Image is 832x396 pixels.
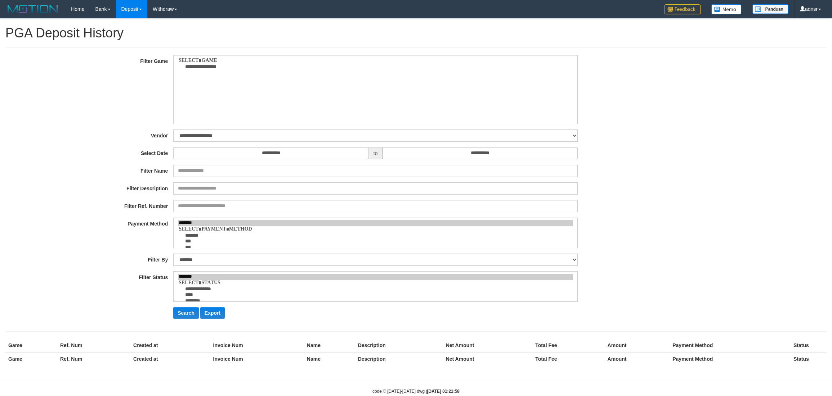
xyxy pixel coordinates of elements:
img: panduan.png [752,4,788,14]
th: Name [304,339,355,352]
th: Net Amount [443,352,533,365]
th: Game [5,352,57,365]
h1: PGA Deposit History [5,26,827,40]
th: Created at [130,339,210,352]
th: Net Amount [443,339,533,352]
th: Ref. Num [57,339,130,352]
img: MOTION_logo.png [5,4,60,14]
th: Created at [130,352,210,365]
th: Amount [605,339,670,352]
th: Invoice Num [210,352,304,365]
th: Total Fee [532,352,604,365]
small: code © [DATE]-[DATE] dwg | [372,389,460,394]
th: Description [355,339,443,352]
th: Status [791,339,827,352]
th: Name [304,352,355,365]
th: Payment Method [670,339,791,352]
th: Total Fee [532,339,604,352]
th: Amount [605,352,670,365]
strong: [DATE] 01:21:58 [427,389,460,394]
button: Search [173,307,199,319]
th: Game [5,339,57,352]
th: Payment Method [670,352,791,365]
th: Status [791,352,827,365]
th: Invoice Num [210,339,304,352]
th: Ref. Num [57,352,130,365]
span: to [369,147,383,159]
button: Export [200,307,225,319]
img: Button%20Memo.svg [711,4,742,14]
img: Feedback.jpg [665,4,701,14]
th: Description [355,352,443,365]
